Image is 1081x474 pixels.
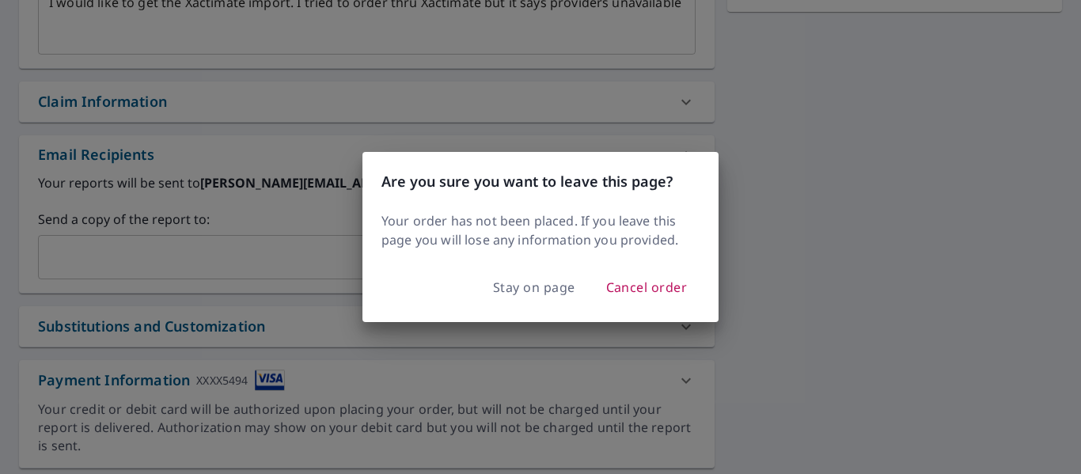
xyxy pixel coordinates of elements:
button: Cancel order [594,271,700,303]
span: Stay on page [493,276,575,298]
button: Stay on page [481,272,587,302]
p: Your order has not been placed. If you leave this page you will lose any information you provided. [381,211,700,249]
span: Cancel order [606,276,688,298]
h3: Are you sure you want to leave this page? [381,171,700,192]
